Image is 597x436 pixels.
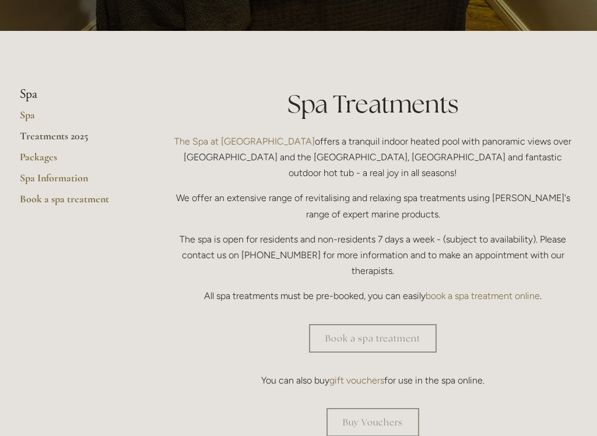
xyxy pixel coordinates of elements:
[168,231,577,279] p: The spa is open for residents and non-residents 7 days a week - (subject to availability). Please...
[168,87,577,121] h1: Spa Treatments
[20,129,131,150] a: Treatments 2025
[168,288,577,304] p: All spa treatments must be pre-booked, you can easily .
[20,192,131,213] a: Book a spa treatment
[20,108,131,129] a: Spa
[20,150,131,171] a: Packages
[168,372,577,388] p: You can also buy for use in the spa online.
[20,87,131,102] li: Spa
[168,190,577,221] p: We offer an extensive range of revitalising and relaxing spa treatments using [PERSON_NAME]'s ran...
[426,290,540,301] a: book a spa treatment online
[309,324,437,353] a: Book a spa treatment
[329,375,384,386] a: gift vouchers
[20,171,131,192] a: Spa Information
[168,133,577,181] p: offers a tranquil indoor heated pool with panoramic views over [GEOGRAPHIC_DATA] and the [GEOGRAP...
[174,136,315,147] a: The Spa at [GEOGRAPHIC_DATA]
